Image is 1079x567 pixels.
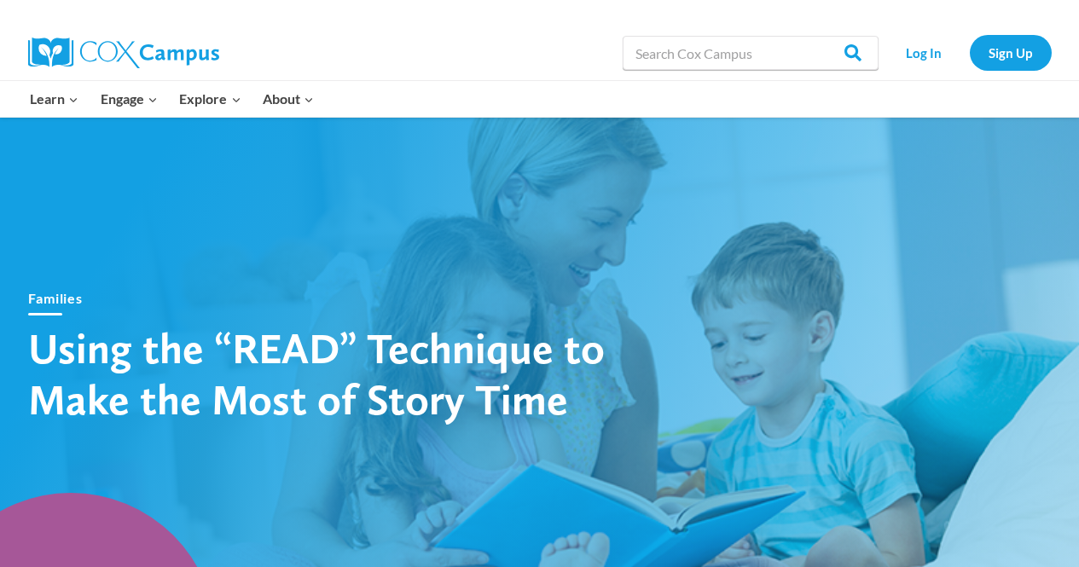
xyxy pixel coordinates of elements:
input: Search Cox Campus [623,36,879,70]
a: Sign Up [970,35,1052,70]
img: Cox Campus [28,38,219,68]
a: Families [28,290,83,306]
nav: Secondary Navigation [887,35,1052,70]
a: Log In [887,35,961,70]
span: About [263,88,314,110]
nav: Primary Navigation [20,81,325,117]
span: Explore [179,88,241,110]
span: Engage [101,88,158,110]
span: Learn [30,88,78,110]
h1: Using the “READ” Technique to Make the Most of Story Time [28,322,625,425]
